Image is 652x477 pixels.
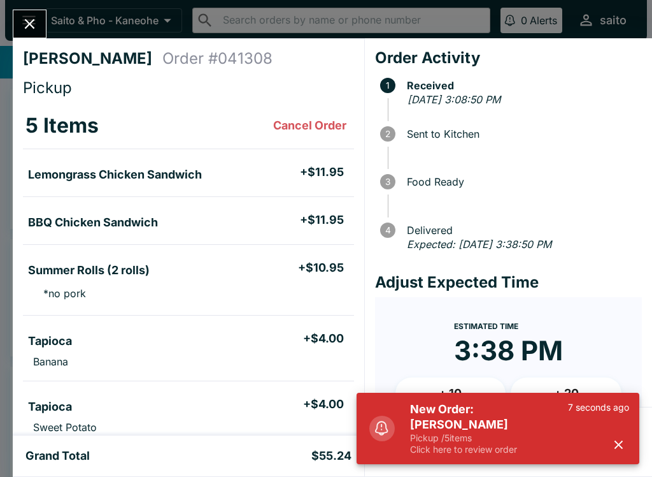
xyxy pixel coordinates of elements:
h5: + $11.95 [300,212,344,228]
span: Estimated Time [454,321,518,331]
h5: + $10.95 [298,260,344,275]
text: 3 [385,177,390,187]
span: Pickup [23,78,72,97]
h5: $55.24 [311,448,351,464]
text: 4 [385,225,390,235]
p: Click here to review order [410,444,568,455]
h5: Grand Total [25,448,90,464]
span: Food Ready [400,176,642,187]
p: Banana [33,355,68,368]
p: * no pork [33,287,86,300]
h5: + $4.00 [303,331,344,346]
span: Received [400,80,642,91]
em: [DATE] 3:08:50 PM [407,93,500,106]
text: 2 [385,129,390,139]
h4: Adjust Expected Time [375,273,642,292]
span: Sent to Kitchen [400,128,642,140]
table: orders table [23,103,354,446]
h4: [PERSON_NAME] [23,49,162,68]
h5: + $4.00 [303,397,344,412]
p: 7 seconds ago [568,402,629,413]
h5: New Order: [PERSON_NAME] [410,402,568,432]
time: 3:38 PM [454,334,563,367]
h4: Order Activity [375,48,642,68]
button: + 20 [511,378,621,409]
h5: Tapioca [28,334,72,349]
h5: Tapioca [28,399,72,415]
h3: 5 Items [25,113,99,138]
button: + 10 [395,378,506,409]
p: Sweet Potato [33,421,97,434]
button: Cancel Order [268,113,351,138]
span: Delivered [400,224,642,236]
h5: + $11.95 [300,165,344,180]
h5: Summer Rolls (2 rolls) [28,263,150,278]
button: Close [13,10,46,38]
em: Expected: [DATE] 3:38:50 PM [407,238,551,251]
p: Pickup / 5 items [410,432,568,444]
h5: BBQ Chicken Sandwich [28,215,158,230]
h5: Lemongrass Chicken Sandwich [28,167,202,182]
h4: Order # 041308 [162,49,273,68]
text: 1 [386,80,390,91]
